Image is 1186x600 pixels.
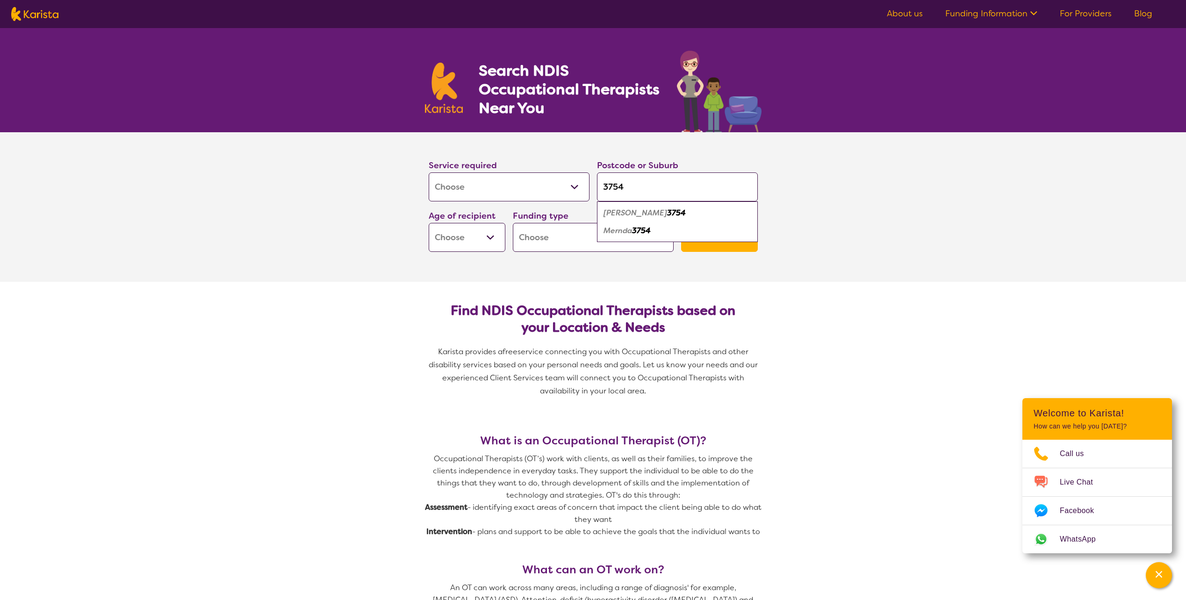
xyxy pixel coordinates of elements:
p: Occupational Therapists (OT’s) work with clients, as well as their families, to improve the clien... [425,453,762,501]
ul: Choose channel [1022,440,1172,553]
p: How can we help you [DATE]? [1034,422,1161,430]
span: service connecting you with Occupational Therapists and other disability services based on your p... [429,347,760,396]
strong: Assessment [425,502,467,512]
label: Postcode or Suburb [597,160,678,171]
div: Channel Menu [1022,398,1172,553]
a: About us [887,8,923,19]
h2: Find NDIS Occupational Therapists based on your Location & Needs [436,302,750,336]
p: - identifying exact areas of concern that impact the client being able to do what they want [425,501,762,526]
h3: What is an Occupational Therapist (OT)? [425,434,762,447]
img: occupational-therapy [677,50,762,132]
div: Doreen 3754 [602,204,753,222]
h1: Search NDIS Occupational Therapists Near You [479,61,661,117]
span: WhatsApp [1060,532,1107,546]
input: Type [597,172,758,201]
a: Blog [1134,8,1152,19]
a: Web link opens in a new tab. [1022,525,1172,553]
h3: What can an OT work on? [425,563,762,576]
span: Facebook [1060,504,1105,518]
a: For Providers [1060,8,1112,19]
label: Service required [429,160,497,171]
em: 3754 [632,226,651,236]
p: - plans and support to be able to achieve the goals that the individual wants to [425,526,762,538]
span: Karista provides a [438,347,503,357]
strong: Intervention [426,527,472,536]
span: Call us [1060,447,1095,461]
a: Funding Information [945,8,1037,19]
span: free [503,347,518,357]
button: Channel Menu [1146,562,1172,588]
em: Mernda [604,226,632,236]
img: Karista logo [11,7,58,21]
img: Karista logo [425,63,463,113]
h2: Welcome to Karista! [1034,407,1161,419]
label: Funding type [513,210,568,221]
label: Age of recipient [429,210,496,221]
em: [PERSON_NAME] [604,208,667,218]
em: 3754 [667,208,686,218]
div: Mernda 3754 [602,222,753,240]
span: Live Chat [1060,475,1104,489]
